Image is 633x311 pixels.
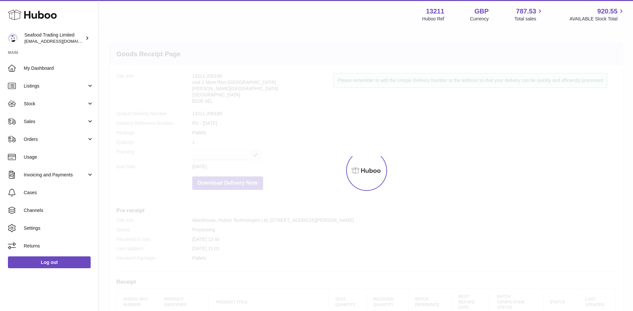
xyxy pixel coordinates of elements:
span: AVAILABLE Stock Total [569,16,625,22]
a: Log out [8,256,91,268]
div: Currency [470,16,489,22]
span: Settings [24,225,94,231]
span: Returns [24,243,94,249]
span: Sales [24,118,87,125]
span: Channels [24,207,94,214]
span: [EMAIL_ADDRESS][DOMAIN_NAME] [24,39,97,44]
strong: GBP [474,7,489,16]
span: Total sales [514,16,544,22]
div: Seafood Trading Limited [24,32,84,44]
span: 787.53 [516,7,536,16]
span: Listings [24,83,87,89]
div: Huboo Ref [422,16,444,22]
a: 787.53 Total sales [514,7,544,22]
span: Orders [24,136,87,143]
span: 920.55 [597,7,618,16]
span: Cases [24,190,94,196]
img: online@rickstein.com [8,33,18,43]
span: Stock [24,101,87,107]
span: Usage [24,154,94,160]
span: My Dashboard [24,65,94,71]
a: 920.55 AVAILABLE Stock Total [569,7,625,22]
strong: 13211 [426,7,444,16]
span: Invoicing and Payments [24,172,87,178]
